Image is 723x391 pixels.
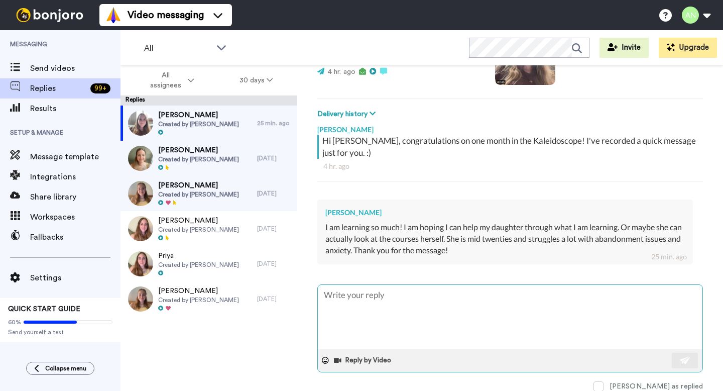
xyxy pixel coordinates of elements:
span: Integrations [30,171,120,183]
div: [PERSON_NAME] [317,120,703,135]
div: 25 min. ago [651,252,687,262]
span: Share library [30,191,120,203]
span: 60% [8,318,21,326]
span: Settings [30,272,120,284]
img: vm-color.svg [105,7,122,23]
div: 25 min. ago [257,119,292,127]
span: Collapse menu [45,364,86,372]
img: f013a7bb-23c8-4263-9143-7f73495183f8-thumb.jpg [128,111,153,136]
a: [PERSON_NAME]Created by [PERSON_NAME][DATE] [120,211,297,246]
div: Hi [PERSON_NAME], congratulations on one month in the Kaleidoscope! I've recorded a quick message... [322,135,700,159]
span: Fallbacks [30,231,120,243]
img: 68dcfc85-cfa8-4e63-b4f2-80978ac4240e-thumb.jpg [128,251,153,276]
img: bj-logo-header-white.svg [12,8,87,22]
div: Replies [120,95,297,106]
img: 06a59da7-f0b4-4cf5-892f-0222d00efdb5-thumb.jpg [128,216,153,241]
span: Send videos [30,62,120,74]
span: Created by [PERSON_NAME] [158,226,239,234]
span: Replies [30,82,86,94]
div: [DATE] [257,295,292,303]
button: Upgrade [659,38,717,58]
a: [PERSON_NAME]Created by [PERSON_NAME][DATE] [120,281,297,317]
button: Invite [599,38,649,58]
button: Delivery history [317,109,379,120]
img: send-white.svg [680,356,691,364]
span: Created by [PERSON_NAME] [158,261,239,269]
a: [PERSON_NAME]Created by [PERSON_NAME]25 min. ago [120,106,297,141]
span: Video messaging [128,8,204,22]
span: Results [30,103,120,115]
span: Send yourself a test [8,328,112,336]
span: Created by [PERSON_NAME] [158,296,239,304]
button: Collapse menu [26,362,94,375]
span: All assignees [145,70,186,90]
div: [PERSON_NAME] [325,208,685,218]
span: [PERSON_NAME] [158,110,239,120]
button: All assignees [123,66,217,94]
span: [PERSON_NAME] [158,286,239,296]
button: Reply by Video [333,353,394,368]
span: Message template [30,151,120,163]
span: [PERSON_NAME] [158,145,239,155]
span: Priya [158,251,239,261]
div: [DATE] [257,260,292,268]
span: Created by [PERSON_NAME] [158,155,239,163]
span: All [144,42,211,54]
a: [PERSON_NAME]Created by [PERSON_NAME][DATE] [120,141,297,176]
span: Created by [PERSON_NAME] [158,120,239,128]
span: [PERSON_NAME] [158,180,239,190]
img: 2724cd69-4be0-4a45-a37e-8d45ca2bd562-thumb.jpg [128,181,153,206]
img: 4feb1f04-e1e0-486e-b4df-837516102521-thumb.jpg [128,146,153,171]
div: 99 + [90,83,110,93]
span: Workspaces [30,211,120,223]
div: [DATE] [257,225,292,233]
div: 4 hr. ago [323,161,697,171]
a: PriyaCreated by [PERSON_NAME][DATE] [120,246,297,281]
img: 07b1d944-c4ff-4344-9f42-260bc64cd098-thumb.jpg [128,286,153,312]
div: I am learning so much! I am hoping I can help my daughter through what I am learning. Or maybe sh... [325,222,685,256]
span: [PERSON_NAME] [158,216,239,226]
span: Created by [PERSON_NAME] [158,190,239,199]
span: 4 hr. ago [328,68,355,75]
div: [DATE] [257,189,292,198]
a: [PERSON_NAME]Created by [PERSON_NAME][DATE] [120,176,297,211]
button: 30 days [217,71,296,89]
div: [DATE] [257,154,292,162]
span: QUICK START GUIDE [8,306,80,313]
